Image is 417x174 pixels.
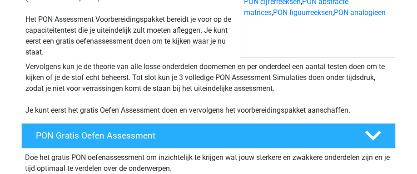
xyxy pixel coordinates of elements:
[21,149,396,174] div: Doe het gratis PON oefenassessment om inzichtelijk te krijgen wat jouw sterkere en zwakkere onder...
[36,130,351,141] h4: PON Gratis Oefen Assessment
[273,8,333,17] a: PON figuurreeksen
[334,8,386,17] a: PON analogieen
[22,61,395,116] div: Vervolgens kun je de theorie van alle losse onderdelen doornemen en per onderdeel een aantal test...
[18,123,399,149] a: PON Gratis Oefen Assessment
